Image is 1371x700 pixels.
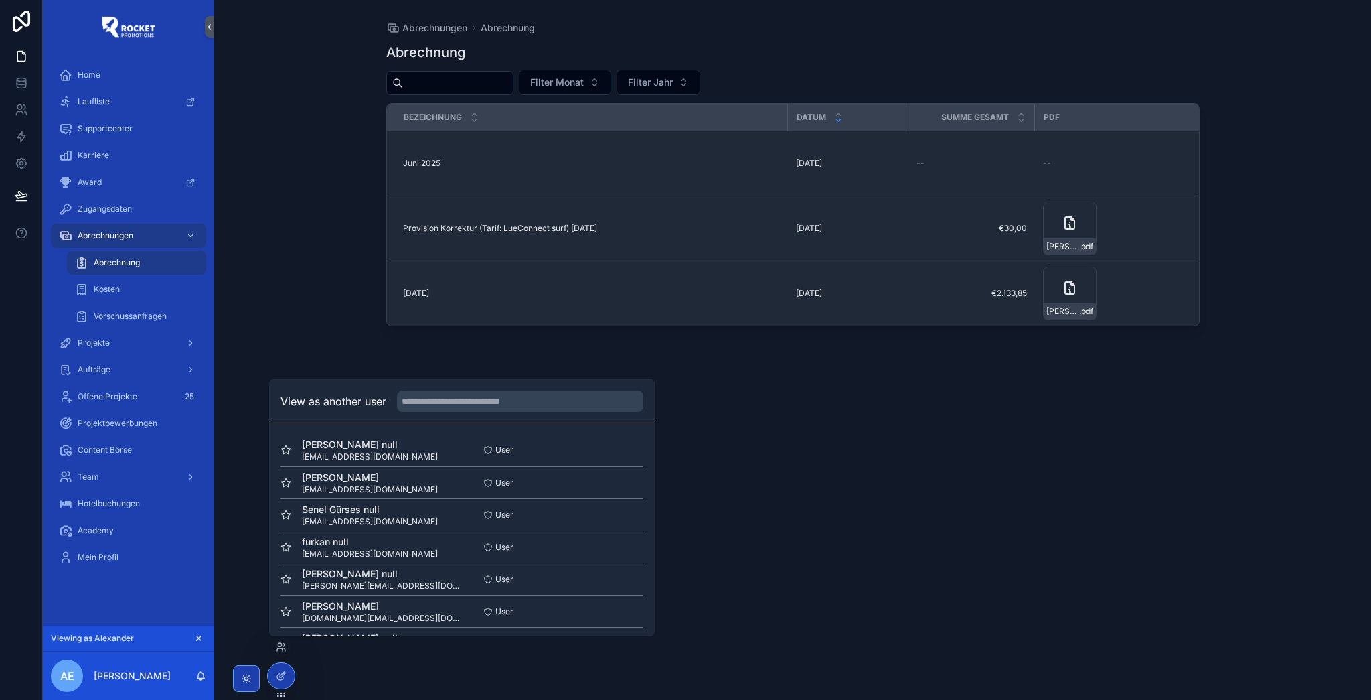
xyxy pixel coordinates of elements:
[404,112,462,123] span: Bezeichnung
[78,552,118,563] span: Mein Profil
[78,418,157,429] span: Projektbewerbungen
[51,384,206,409] a: Offene Projekte25
[302,484,438,495] span: [EMAIL_ADDRESS][DOMAIN_NAME]
[51,90,206,114] a: Laufliste
[60,668,74,684] span: AE
[481,21,535,35] a: Abrechnung
[302,600,462,613] span: [PERSON_NAME]
[302,503,438,516] span: Senel Gürses null
[302,567,462,581] span: [PERSON_NAME] null
[51,411,206,435] a: Projektbewerbungen
[78,391,137,402] span: Offene Projekte
[941,112,1009,123] span: Summe gesamt
[94,669,171,683] p: [PERSON_NAME]
[403,223,597,234] span: Provision Korrektur (Tarif: LueConnect surf) [DATE]
[495,606,513,617] span: User
[386,21,467,35] a: Abrechnungen
[1046,241,1079,252] span: [PERSON_NAME]-Epinger_GU-7104
[797,112,826,123] span: Datum
[51,358,206,382] a: Aufträge
[78,230,133,241] span: Abrechnungen
[78,498,140,509] span: Hotelbuchungen
[617,70,700,95] button: Select Button
[1044,112,1060,123] span: PDF
[78,204,132,214] span: Zugangsdaten
[51,331,206,355] a: Projekte
[78,96,110,107] span: Laufliste
[302,516,438,527] span: [EMAIL_ADDRESS][DOMAIN_NAME]
[67,304,206,328] a: Vorschussanfragen
[78,338,110,348] span: Projekte
[796,158,822,169] span: [DATE]
[402,21,467,35] span: Abrechnungen
[495,574,513,585] span: User
[495,478,513,488] span: User
[51,224,206,248] a: Abrechnungen
[530,76,584,89] span: Filter Monat
[302,549,438,559] span: [EMAIL_ADDRESS][DOMAIN_NAME]
[302,438,438,451] span: [PERSON_NAME] null
[403,158,440,169] span: Juni 2025
[94,284,120,295] span: Kosten
[78,150,109,161] span: Karriere
[51,170,206,194] a: Award
[495,542,513,553] span: User
[796,288,822,299] span: [DATE]
[102,16,155,38] img: App logo
[51,117,206,141] a: Supportcenter
[302,632,438,645] span: [PERSON_NAME] null
[78,177,102,188] span: Award
[302,451,438,462] span: [EMAIL_ADDRESS][DOMAIN_NAME]
[628,76,673,89] span: Filter Jahr
[519,70,611,95] button: Select Button
[51,492,206,516] a: Hotelbuchungen
[51,633,134,644] span: Viewing as Alexander
[78,364,110,375] span: Aufträge
[78,445,132,456] span: Content Börse
[1046,306,1079,317] span: [PERSON_NAME]-Epinger_GU-7080
[302,581,462,591] span: [PERSON_NAME][EMAIL_ADDRESS][DOMAIN_NAME]
[78,123,133,134] span: Supportcenter
[1079,241,1093,252] span: .pdf
[78,472,99,482] span: Team
[94,311,167,322] span: Vorschussanfragen
[67,251,206,275] a: Abrechnung
[495,445,513,456] span: User
[280,393,386,409] h2: View as another user
[796,223,822,234] span: [DATE]
[181,389,198,405] div: 25
[51,197,206,221] a: Zugangsdaten
[403,288,429,299] span: [DATE]
[916,223,1027,234] span: €30,00
[1079,306,1093,317] span: .pdf
[51,465,206,489] a: Team
[94,257,140,268] span: Abrechnung
[302,471,438,484] span: [PERSON_NAME]
[386,43,465,62] h1: Abrechnung
[78,525,114,536] span: Academy
[495,510,513,520] span: User
[302,613,462,624] span: [DOMAIN_NAME][EMAIL_ADDRESS][DOMAIN_NAME]
[51,63,206,87] a: Home
[67,277,206,301] a: Kosten
[51,438,206,462] a: Content Börse
[1043,158,1051,169] span: --
[43,54,214,587] div: scrollable content
[51,518,206,543] a: Academy
[78,70,100,80] span: Home
[916,158,924,169] span: --
[51,143,206,167] a: Karriere
[51,545,206,569] a: Mein Profil
[302,535,438,549] span: furkan null
[916,288,1027,299] span: €2.133,85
